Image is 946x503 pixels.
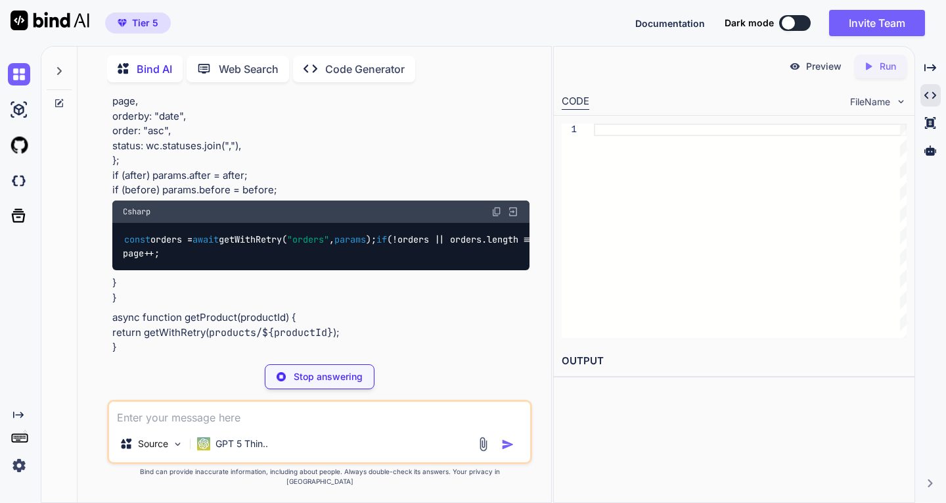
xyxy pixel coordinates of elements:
img: Open in Browser [507,206,519,218]
span: Tier 5 [132,16,158,30]
div: CODE [562,94,589,110]
p: async function getProduct(productId) { return getWithRetry( ); } async function getVariation(prod... [112,310,529,399]
h2: OUTPUT [554,346,914,377]
img: Bind AI [11,11,89,30]
span: FileName [850,95,890,108]
p: Web Search [219,61,279,77]
img: attachment [476,437,491,452]
span: Csharp [123,206,150,217]
code: orders = getWithRetry( , ); (!orders || orders.length === ) ; ( o of orders) o; (orders.length < ... [123,233,917,260]
img: GPT 5 Thinking Medium [197,437,210,450]
p: Source [138,437,168,450]
p: async function* fetchOrdersPaginated({ after = null, before = null } = {}) { let page = 1; while ... [112,20,529,198]
span: Dark mode [725,16,774,30]
img: preview [789,60,801,72]
p: Bind can provide inaccurate information, including about people. Always double-check its answers.... [107,467,531,487]
img: Pick Models [172,439,183,450]
img: premium [118,19,127,27]
div: 1 [562,124,577,136]
p: Preview [806,60,842,73]
span: Documentation [635,18,705,29]
img: copy [491,206,502,217]
span: if [376,234,387,246]
img: ai-studio [8,99,30,121]
p: } } [112,275,529,305]
img: settings [8,454,30,477]
img: icon [501,438,514,451]
p: GPT 5 Thin.. [215,437,268,450]
span: const [124,234,150,246]
p: Bind AI [137,61,172,77]
button: Invite Team [829,10,925,36]
span: params [334,234,366,246]
img: chat [8,63,30,85]
button: Documentation [635,16,705,30]
p: Code Generator [325,61,405,77]
img: githubLight [8,134,30,156]
span: await [192,234,219,246]
span: "orders" [287,234,329,246]
code: products/${productId} [209,326,333,339]
button: premiumTier 5 [105,12,171,34]
img: darkCloudIdeIcon [8,170,30,192]
p: Stop answering [294,370,363,383]
p: Run [880,60,896,73]
img: chevron down [895,96,907,107]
